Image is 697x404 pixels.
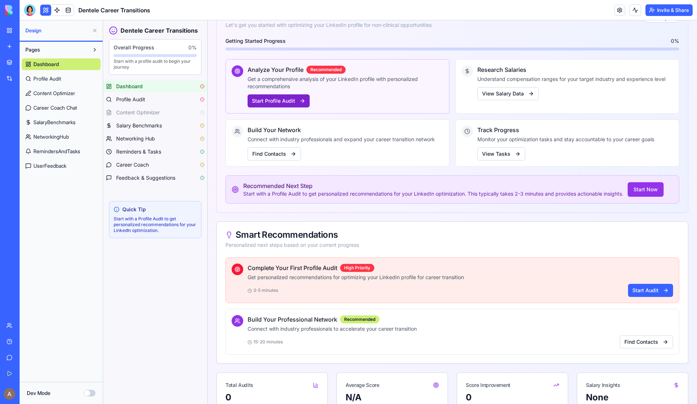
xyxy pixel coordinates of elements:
[122,371,216,383] div: 0
[5,5,50,15] img: logo
[122,361,150,368] div: Total Audits
[11,196,94,213] p: Start with a Profile Audit to get personalized recommendations for your LinkedIn optimization.
[33,119,76,126] span: SalaryBenchmarks
[237,244,271,252] div: High Priority
[22,131,101,143] a: NetworkingHub
[144,267,175,273] span: 3-5 minutes
[144,319,180,325] span: 15-20 minutes
[22,44,89,56] button: Pages
[144,127,198,140] button: Find Contacts
[122,1,333,8] div: Let's get you started with optimizing your LinkedIn profile for non-clinical opportunities
[144,115,340,123] p: Connect with industry professionals and expand your career transition network
[22,73,101,85] a: Profile Audit
[568,17,576,24] span: 0 %
[140,170,520,177] p: Start with a Profile Audit to get personalized recommendations for your LinkedIn optimization. Th...
[25,27,89,34] span: Design
[22,87,101,99] a: Content Optimizer
[22,58,101,70] a: Dashboard
[144,243,234,252] h4: Complete Your First Profile Audit
[17,6,95,15] span: Dentele Career Transitions
[517,315,570,328] button: Find Contacts
[144,74,207,87] button: Start Profile Audit
[22,102,101,114] a: Career Coach Chat
[19,185,43,193] span: Quick Tip
[363,361,407,368] div: Score Improvement
[13,102,59,109] span: Salary Benchmarks
[140,161,520,170] h4: Recommended Next Step
[122,221,576,228] div: Personalized next steps based on your current progress
[33,90,75,97] span: Content Optimizer
[25,46,40,53] span: Pages
[4,388,15,400] img: ACg8ocJV6D3_6rN2XWQ9gC4Su6cEn1tsy63u5_3HgxpMOOOGh7gtYg=s96-c
[374,45,423,54] h4: Research Salaries
[33,133,69,140] span: NetworkingHub
[33,148,80,155] span: RemindersAndTasks
[144,130,198,137] a: Find Contacts
[13,128,58,135] span: Reminders & Tasks
[374,69,436,77] a: View Salary Data
[27,389,50,397] label: Dev Mode
[374,130,422,137] a: View Tasks
[33,162,66,170] span: UserFeedback
[144,55,340,70] p: Get a comprehensive analysis of your LinkedIn profile with personalized recommendations
[374,115,570,123] p: Monitor your optimization tasks and stay accountable to your career goals
[13,154,72,161] span: Feedback & Suggestions
[483,361,517,368] div: Salary Insights
[11,24,51,31] span: Overall Progress
[144,105,198,114] h4: Build Your Network
[13,115,52,122] span: Networking Hub
[144,77,207,84] a: Start Profile Audit
[144,305,570,312] p: Connect with industry professionals to accelerate your career transition
[13,141,46,148] span: Career Coach
[33,104,77,111] span: Career Coach Chat
[13,62,40,70] span: Dashboard
[144,45,200,54] h4: Analyze Your Profile
[122,210,576,219] div: Smart Recommendations
[13,89,57,96] span: Content Optimizer
[374,127,422,140] button: View Tasks
[33,75,61,82] span: Profile Audit
[483,371,576,383] div: None
[11,38,94,50] p: Start with a profile audit to begin your journey
[22,146,101,157] a: RemindersAndTasks
[144,295,234,303] h4: Build Your Professional Network
[525,264,570,277] button: Start Audit
[78,6,150,15] span: Dentele Career Transitions
[144,253,570,261] p: Get personalized recommendations for optimizing your LinkedIn profile for career transition
[525,162,561,176] button: Start Now
[22,117,101,128] a: SalaryBenchmarks
[22,160,101,172] a: UserFeedback
[242,361,276,368] div: Average Score
[237,295,276,303] div: Recommended
[374,105,416,114] h4: Track Progress
[374,67,436,80] button: View Salary Data
[363,371,456,383] div: 0
[203,45,242,53] div: Recommended
[645,4,693,16] button: Invite & Share
[85,24,94,31] span: 0 %
[374,55,570,62] p: Understand compensation ranges for your target industry and experience level
[242,371,336,383] div: N/A
[13,76,42,83] span: Profile Audit
[122,17,183,24] span: Getting Started Progress
[33,61,59,68] span: Dashboard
